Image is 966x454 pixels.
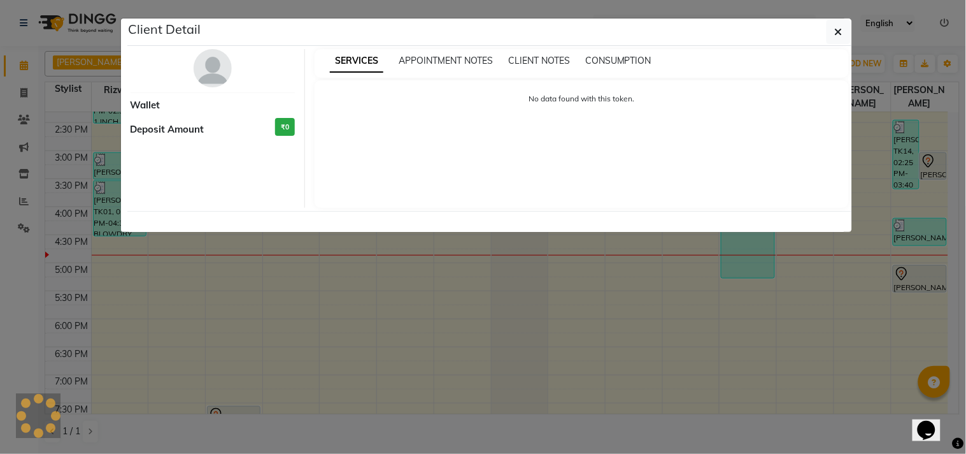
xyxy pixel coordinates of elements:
span: APPOINTMENT NOTES [399,55,493,66]
h3: ₹0 [275,118,295,136]
img: avatar [194,49,232,87]
span: CLIENT NOTES [508,55,570,66]
p: No data found with this token. [327,93,836,105]
span: Wallet [131,98,160,113]
h5: Client Detail [129,20,201,39]
span: SERVICES [330,50,383,73]
span: Deposit Amount [131,122,204,137]
span: CONSUMPTION [585,55,651,66]
iframe: chat widget [913,403,953,441]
